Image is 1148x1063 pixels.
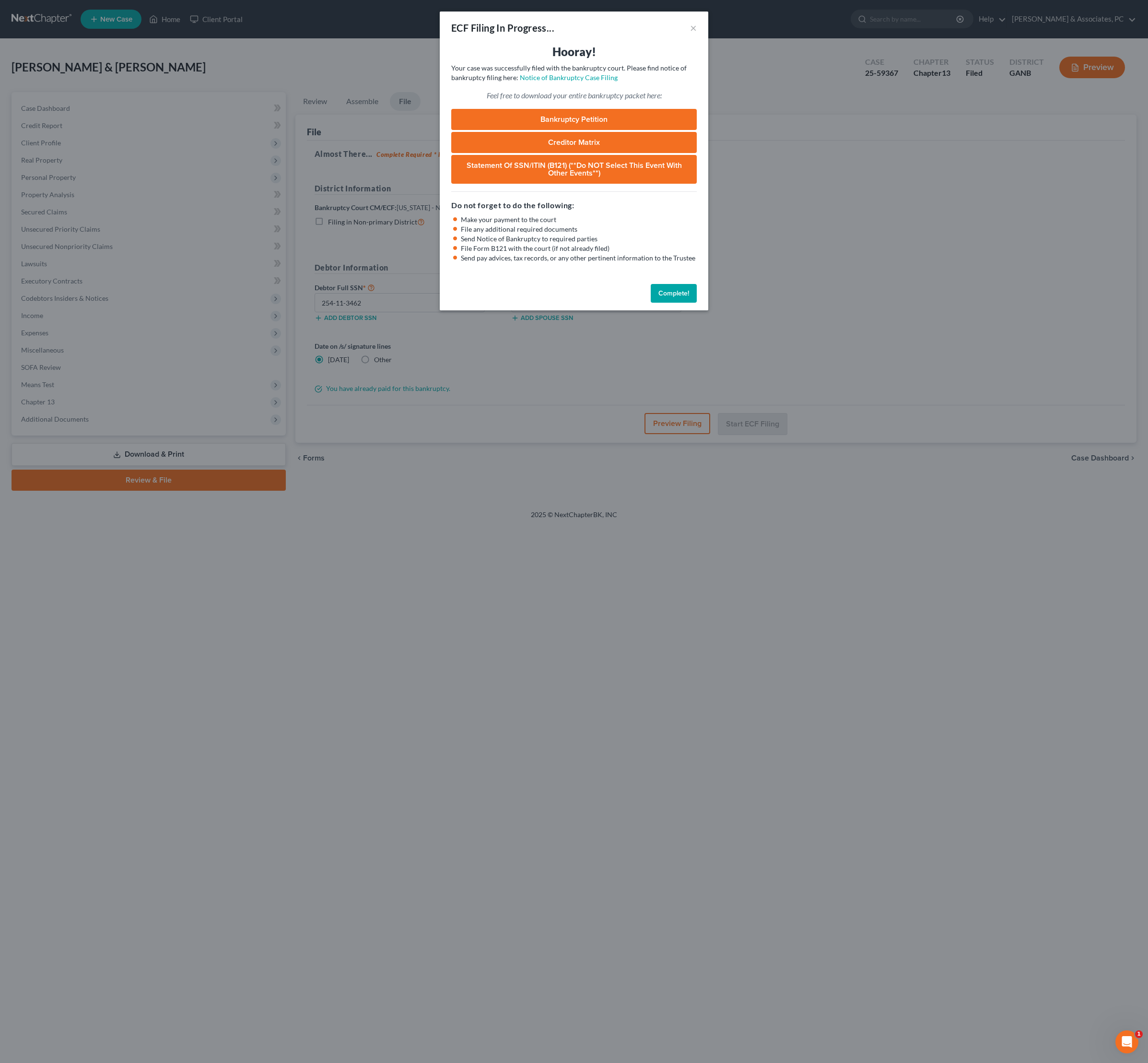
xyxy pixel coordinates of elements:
[461,224,697,234] li: File any additional required documents
[461,244,697,253] li: File Form B121 with the court (if not already filed)
[451,21,554,35] div: ECF Filing In Progress...
[451,200,697,211] h5: Do not forget to do the following:
[451,132,697,153] a: Creditor Matrix
[461,234,697,244] li: Send Notice of Bankruptcy to required parties
[461,253,697,263] li: Send pay advices, tax records, or any other pertinent information to the Trustee
[451,155,697,184] a: Statement of SSN/ITIN (B121) (**Do NOT select this event with other events**)
[451,64,687,82] span: Your case was successfully filed with the bankruptcy court. Please find notice of bankruptcy fili...
[690,22,697,34] button: ×
[520,73,618,82] a: Notice of Bankruptcy Case Filing
[451,44,697,59] h3: Hooray!
[1135,1030,1143,1038] span: 1
[1115,1030,1138,1053] iframe: Intercom live chat
[651,284,697,303] button: Complete!
[461,215,697,224] li: Make your payment to the court
[451,90,697,101] p: Feel free to download your entire bankruptcy packet here:
[451,109,697,130] a: Bankruptcy Petition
